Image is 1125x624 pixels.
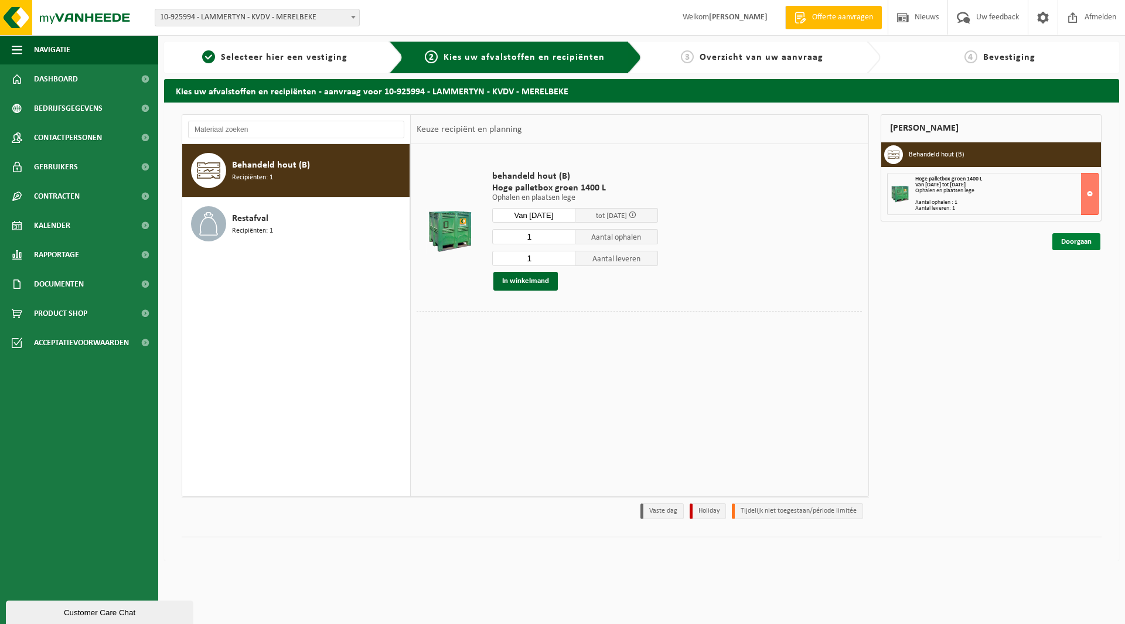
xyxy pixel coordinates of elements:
[909,145,964,164] h3: Behandeld hout (B)
[785,6,882,29] a: Offerte aanvragen
[411,115,528,144] div: Keuze recipiënt en planning
[202,50,215,63] span: 1
[444,53,605,62] span: Kies uw afvalstoffen en recipiënten
[709,13,768,22] strong: [PERSON_NAME]
[34,328,129,357] span: Acceptatievoorwaarden
[915,206,1099,212] div: Aantal leveren: 1
[493,272,558,291] button: In winkelmand
[1052,233,1100,250] a: Doorgaan
[915,200,1099,206] div: Aantal ophalen : 1
[34,152,78,182] span: Gebruikers
[34,64,78,94] span: Dashboard
[425,50,438,63] span: 2
[492,171,658,182] span: behandeld hout (B)
[575,251,659,266] span: Aantal leveren
[492,208,575,223] input: Selecteer datum
[232,226,273,237] span: Recipiënten: 1
[232,158,310,172] span: Behandeld hout (B)
[232,212,268,226] span: Restafval
[915,188,1099,194] div: Ophalen en plaatsen lege
[34,123,102,152] span: Contactpersonen
[182,197,410,250] button: Restafval Recipiënten: 1
[34,35,70,64] span: Navigatie
[492,194,658,202] p: Ophalen en plaatsen lege
[34,299,87,328] span: Product Shop
[6,598,196,624] iframe: chat widget
[34,211,70,240] span: Kalender
[732,503,863,519] li: Tijdelijk niet toegestaan/période limitée
[983,53,1035,62] span: Bevestiging
[596,212,627,220] span: tot [DATE]
[34,270,84,299] span: Documenten
[915,176,982,182] span: Hoge palletbox groen 1400 L
[915,182,966,188] strong: Van [DATE] tot [DATE]
[188,121,404,138] input: Materiaal zoeken
[34,182,80,211] span: Contracten
[964,50,977,63] span: 4
[690,503,726,519] li: Holiday
[170,50,380,64] a: 1Selecteer hier een vestiging
[34,240,79,270] span: Rapportage
[221,53,347,62] span: Selecteer hier een vestiging
[809,12,876,23] span: Offerte aanvragen
[681,50,694,63] span: 3
[640,503,684,519] li: Vaste dag
[155,9,359,26] span: 10-925994 - LAMMERTYN - KVDV - MERELBEKE
[492,182,658,194] span: Hoge palletbox groen 1400 L
[232,172,273,183] span: Recipiënten: 1
[700,53,823,62] span: Overzicht van uw aanvraag
[34,94,103,123] span: Bedrijfsgegevens
[575,229,659,244] span: Aantal ophalen
[164,79,1119,102] h2: Kies uw afvalstoffen en recipiënten - aanvraag voor 10-925994 - LAMMERTYN - KVDV - MERELBEKE
[155,9,360,26] span: 10-925994 - LAMMERTYN - KVDV - MERELBEKE
[182,144,410,197] button: Behandeld hout (B) Recipiënten: 1
[881,114,1102,142] div: [PERSON_NAME]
